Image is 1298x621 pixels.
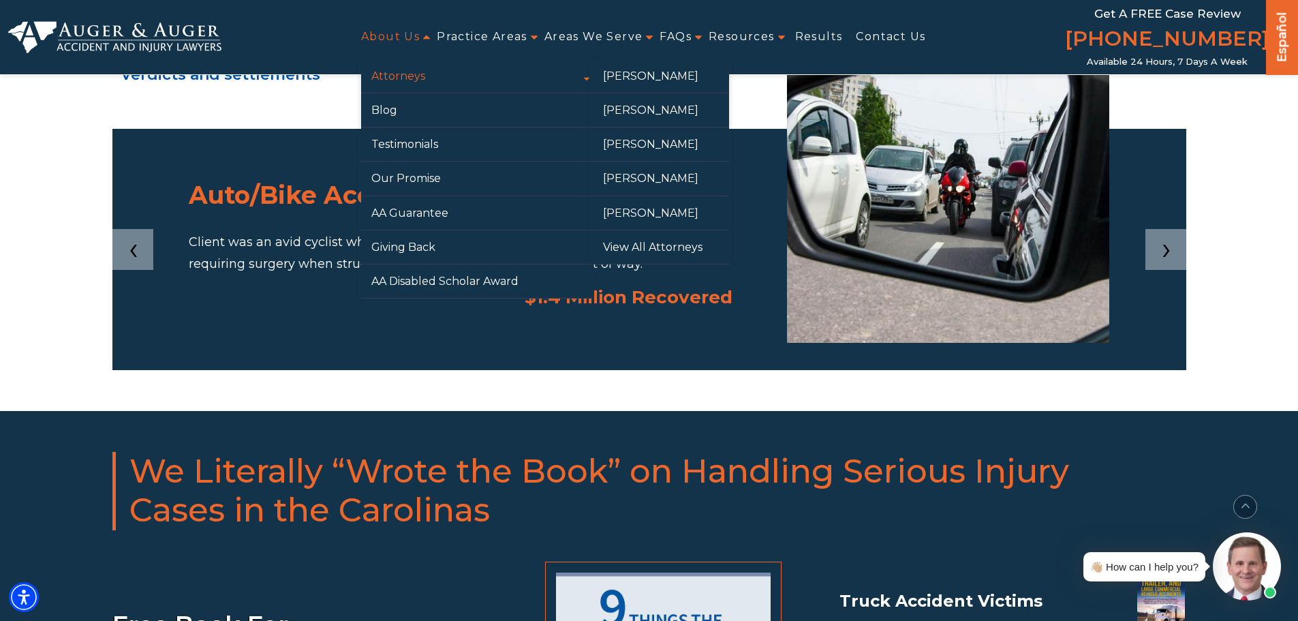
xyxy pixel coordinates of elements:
a: Giving Back [361,230,593,264]
div: $1.4 Million Recovered [189,287,733,308]
img: auto accidents [787,20,1109,342]
a: About Us [361,22,420,52]
a: Attorneys [361,59,593,93]
a: Testimonials [361,127,593,161]
span: Cases in the Carolinas [129,491,1186,530]
span: Previous [129,232,138,264]
a: [PERSON_NAME] [593,196,729,230]
p: Client was an avid cyclist who sustained a [MEDICAL_DATA] and [MEDICAL_DATA] requiring surgery wh... [189,231,733,275]
span: Get a FREE Case Review [1094,7,1241,20]
a: Results [795,22,843,52]
div: Accessibility Menu [9,582,39,612]
a: [PERSON_NAME] [593,162,729,195]
a: AA Guarantee [361,196,593,230]
a: FAQs [660,22,692,52]
img: Auger & Auger Accident and Injury Lawyers Logo [8,21,221,54]
a: [PHONE_NUMBER] [1065,24,1269,57]
span: Available 24 Hours, 7 Days a Week [1087,57,1248,67]
a: Contact Us [856,22,925,52]
a: Our Promise [361,162,593,195]
h3: Auto/Bike Accident [189,181,733,210]
div: 👋🏼 How can I help you? [1090,558,1199,576]
img: Intaker widget Avatar [1213,532,1281,601]
a: View All Attorneys [593,230,729,264]
span: We Literally “Wrote the Book” on Handling Serious Injury [129,452,1186,491]
a: Blog [361,93,593,127]
a: [PERSON_NAME] [593,127,729,161]
a: [PERSON_NAME] [593,93,729,127]
a: Areas We Serve [544,22,643,52]
button: scroll to up [1233,495,1257,519]
a: [PERSON_NAME] [593,59,729,93]
a: AA Disabled Scholar Award [361,264,593,298]
a: Practice Areas [437,22,527,52]
span: Next [1162,232,1171,264]
a: Resources [709,22,775,52]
